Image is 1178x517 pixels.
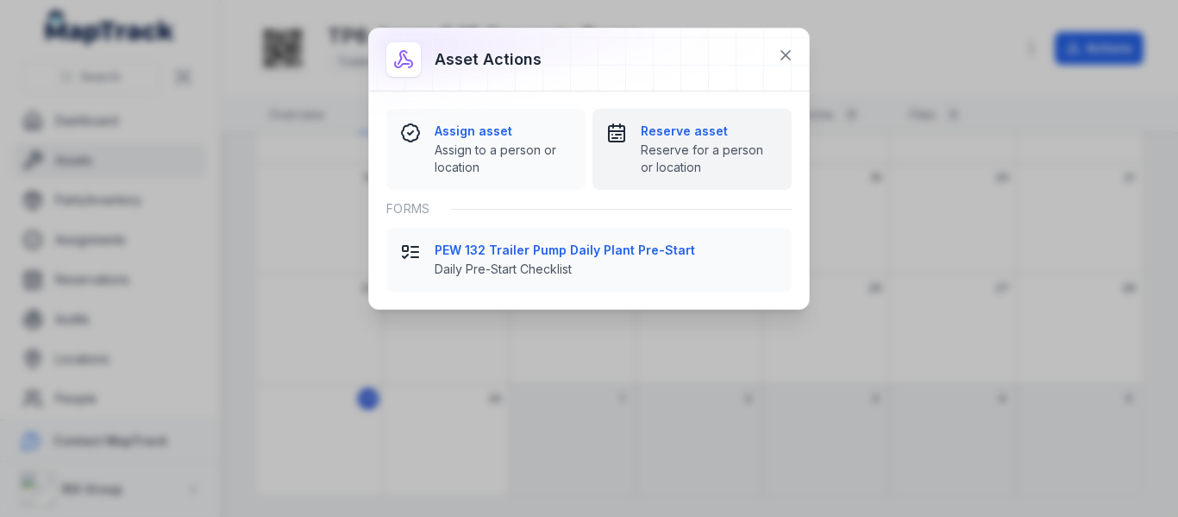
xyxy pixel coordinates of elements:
[641,123,778,140] strong: Reserve asset
[386,228,792,292] button: PEW 132 Trailer Pump Daily Plant Pre-StartDaily Pre-Start Checklist
[386,109,586,190] button: Assign assetAssign to a person or location
[435,123,572,140] strong: Assign asset
[435,261,778,278] span: Daily Pre-Start Checklist
[435,47,542,72] h3: Asset actions
[641,142,778,176] span: Reserve for a person or location
[435,142,572,176] span: Assign to a person or location
[386,190,792,228] div: Forms
[592,109,792,190] button: Reserve assetReserve for a person or location
[435,242,778,259] strong: PEW 132 Trailer Pump Daily Plant Pre-Start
